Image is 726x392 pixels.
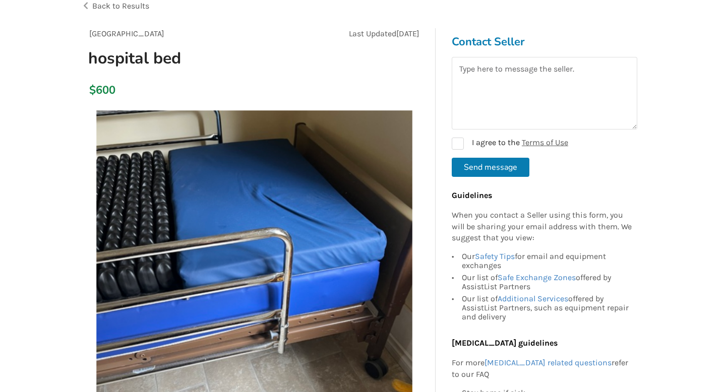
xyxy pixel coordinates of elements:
b: Guidelines [452,190,492,200]
b: [MEDICAL_DATA] guidelines [452,338,558,348]
a: Safety Tips [475,251,515,261]
div: Our list of offered by AssistList Partners, such as equipment repair and delivery [462,293,632,321]
label: I agree to the [452,138,568,150]
p: When you contact a Seller using this form, you will be sharing your email address with them. We s... [452,210,632,244]
span: Last Updated [349,29,396,38]
a: Additional Services [498,294,568,303]
a: Terms of Use [522,138,568,147]
h3: Contact Seller [452,35,637,49]
p: For more refer to our FAQ [452,357,632,380]
button: Send message [452,158,529,177]
span: [GEOGRAPHIC_DATA] [89,29,164,38]
a: Safe Exchange Zones [498,273,576,282]
div: Our list of offered by AssistList Partners [462,272,632,293]
div: Our for email and equipment exchanges [462,252,632,272]
h1: hospital bed [80,48,319,69]
span: Back to Results [92,1,149,11]
a: [MEDICAL_DATA] related questions [485,358,612,367]
div: $600 [89,83,95,97]
span: [DATE] [396,29,419,38]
